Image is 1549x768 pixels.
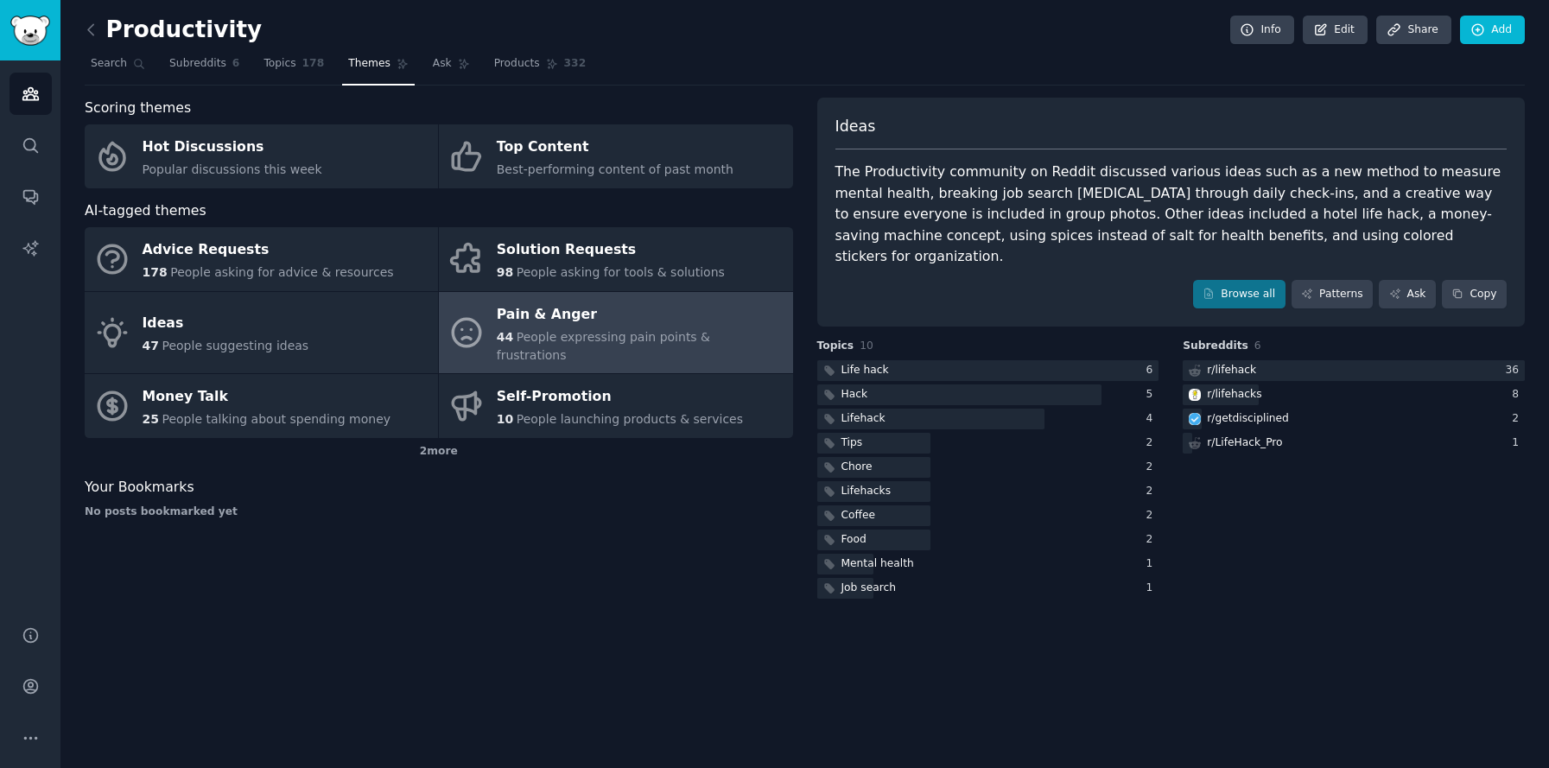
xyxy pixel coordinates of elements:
a: Money Talk25People talking about spending money [85,374,438,438]
span: 332 [564,56,587,72]
a: Hot DiscussionsPopular discussions this week [85,124,438,188]
div: 1 [1146,556,1159,572]
div: Job search [841,581,896,596]
a: getdisciplinedr/getdisciplined2 [1183,409,1525,430]
a: Lifehack4 [817,409,1159,430]
div: 6 [1146,363,1159,378]
span: 47 [143,339,159,352]
div: Money Talk [143,384,391,411]
a: Subreddits6 [163,50,245,86]
a: Info [1230,16,1294,45]
img: getdisciplined [1189,413,1201,425]
div: Self-Promotion [497,384,743,411]
span: 178 [143,265,168,279]
span: Subreddits [169,56,226,72]
div: 2 [1146,460,1159,475]
div: r/ getdisciplined [1207,411,1289,427]
span: Themes [348,56,390,72]
a: Food2 [817,530,1159,551]
div: Lifehacks [841,484,892,499]
img: lifehacks [1189,389,1201,401]
a: Products332 [488,50,592,86]
span: 98 [497,265,513,279]
span: Your Bookmarks [85,477,194,498]
div: Pain & Anger [497,301,784,328]
div: No posts bookmarked yet [85,505,793,520]
a: Share [1376,16,1451,45]
span: People expressing pain points & frustrations [497,330,710,362]
a: Topics178 [257,50,330,86]
div: Lifehack [841,411,886,427]
div: Hack [841,387,868,403]
a: Pain & Anger44People expressing pain points & frustrations [439,292,792,374]
button: Copy [1442,280,1507,309]
img: GummySearch logo [10,16,50,46]
div: Tips [841,435,863,451]
div: 2 [1146,435,1159,451]
a: Themes [342,50,415,86]
span: People talking about spending money [162,412,390,426]
span: People asking for tools & solutions [517,265,725,279]
span: People launching products & services [517,412,743,426]
h2: Productivity [85,16,262,44]
a: Patterns [1292,280,1373,309]
div: 2 [1512,411,1525,427]
span: Best-performing content of past month [497,162,733,176]
span: Subreddits [1183,339,1248,354]
div: r/ LifeHack_Pro [1207,435,1282,451]
div: Coffee [841,508,876,524]
div: Hot Discussions [143,134,322,162]
span: 10 [860,340,873,352]
a: Lifehacks2 [817,481,1159,503]
a: Ask [1379,280,1436,309]
div: 2 [1146,484,1159,499]
a: Life hack6 [817,360,1159,382]
div: 8 [1512,387,1525,403]
a: Ideas47People suggesting ideas [85,292,438,374]
span: 25 [143,412,159,426]
a: Add [1460,16,1525,45]
div: 2 [1146,508,1159,524]
a: Mental health1 [817,554,1159,575]
span: 6 [232,56,240,72]
span: Ask [433,56,452,72]
span: Products [494,56,540,72]
a: r/lifehack36 [1183,360,1525,382]
div: r/ lifehack [1207,363,1256,378]
div: The Productivity community on Reddit discussed various ideas such as a new method to measure ment... [835,162,1508,268]
span: AI-tagged themes [85,200,206,222]
a: Hack5 [817,384,1159,406]
span: Search [91,56,127,72]
div: Solution Requests [497,237,725,264]
div: Advice Requests [143,237,394,264]
div: 2 more [85,438,793,466]
a: Self-Promotion10People launching products & services [439,374,792,438]
a: r/LifeHack_Pro1 [1183,433,1525,454]
a: Chore2 [817,457,1159,479]
div: 1 [1512,435,1525,451]
a: Top ContentBest-performing content of past month [439,124,792,188]
div: Chore [841,460,873,475]
div: Mental health [841,556,914,572]
a: Solution Requests98People asking for tools & solutions [439,227,792,291]
span: 10 [497,412,513,426]
div: Life hack [841,363,889,378]
div: 2 [1146,532,1159,548]
span: Ideas [835,116,876,137]
a: Ask [427,50,476,86]
div: r/ lifehacks [1207,387,1261,403]
span: People asking for advice & resources [170,265,393,279]
a: lifehacksr/lifehacks8 [1183,384,1525,406]
span: Topics [263,56,295,72]
div: 1 [1146,581,1159,596]
div: 4 [1146,411,1159,427]
span: 44 [497,330,513,344]
span: Popular discussions this week [143,162,322,176]
span: Topics [817,339,854,354]
div: 36 [1505,363,1525,378]
a: Edit [1303,16,1368,45]
span: 6 [1254,340,1261,352]
a: Tips2 [817,433,1159,454]
span: People suggesting ideas [162,339,308,352]
a: Coffee2 [817,505,1159,527]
